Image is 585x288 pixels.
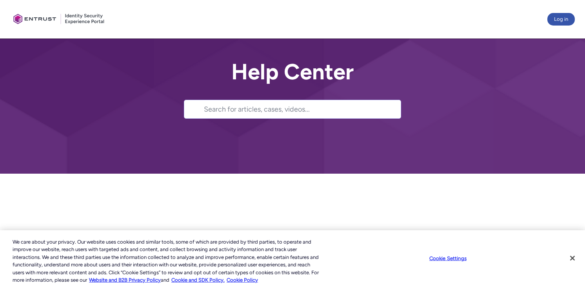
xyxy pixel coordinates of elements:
button: Cookie Settings [423,251,472,266]
button: Log in [547,13,575,26]
div: We care about your privacy. Our website uses cookies and similar tools, some of which are provide... [13,238,322,284]
button: Search [184,100,204,118]
a: Cookie Policy [227,277,258,283]
button: Close [564,249,581,267]
a: Cookie and SDK Policy. [171,277,225,283]
a: More information about our cookie policy., opens in a new tab [89,277,161,283]
h2: Help Center [184,60,401,84]
input: Search for articles, cases, videos... [204,100,401,118]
